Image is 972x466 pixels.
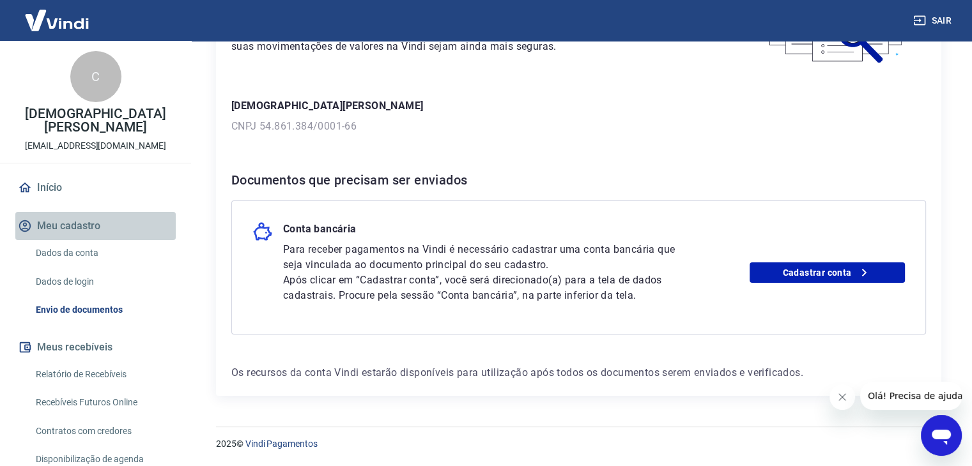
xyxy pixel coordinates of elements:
button: Meu cadastro [15,212,176,240]
a: Contratos com credores [31,418,176,444]
p: Para receber pagamentos na Vindi é necessário cadastrar uma conta bancária que seja vinculada ao ... [283,242,687,273]
a: Cadastrar conta [750,262,905,283]
iframe: Botão para abrir a janela de mensagens [921,415,962,456]
a: Relatório de Recebíveis [31,361,176,387]
div: C [70,51,121,102]
p: [EMAIL_ADDRESS][DOMAIN_NAME] [25,139,166,153]
a: Início [15,174,176,202]
a: Dados da conta [31,240,176,266]
p: 2025 © [216,437,941,451]
p: Os recursos da conta Vindi estarão disponíveis para utilização após todos os documentos serem env... [231,365,926,380]
p: CNPJ 54.861.384/0001-66 [231,119,926,134]
img: Vindi [15,1,98,40]
img: money_pork.0c50a358b6dafb15dddc3eea48f23780.svg [252,222,273,242]
h6: Documentos que precisam ser enviados [231,170,926,190]
a: Dados de login [31,269,176,295]
button: Meus recebíveis [15,333,176,361]
a: Vindi Pagamentos [245,439,318,449]
p: [DEMOGRAPHIC_DATA][PERSON_NAME] [231,98,926,114]
iframe: Mensagem da empresa [860,382,962,410]
span: Olá! Precisa de ajuda? [8,9,107,19]
p: Conta bancária [283,222,357,242]
p: Após clicar em “Cadastrar conta”, você será direcionado(a) para a tela de dados cadastrais. Procu... [283,273,687,303]
a: Envio de documentos [31,297,176,323]
iframe: Fechar mensagem [829,384,855,410]
p: [DEMOGRAPHIC_DATA][PERSON_NAME] [10,107,181,134]
button: Sair [911,9,957,33]
a: Recebíveis Futuros Online [31,389,176,416]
